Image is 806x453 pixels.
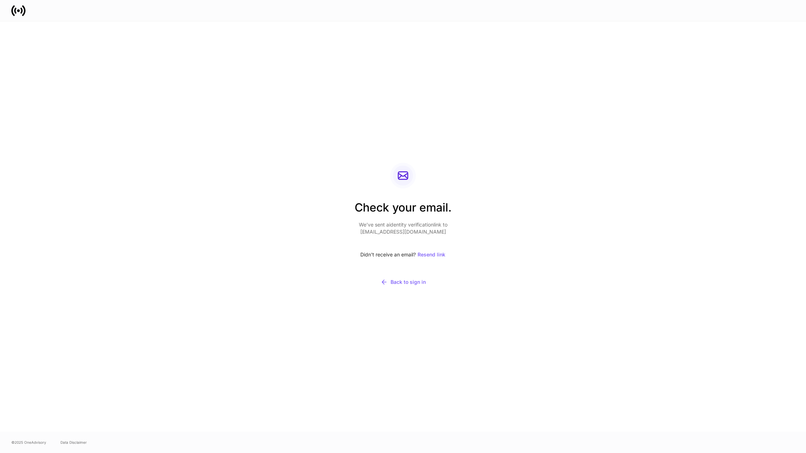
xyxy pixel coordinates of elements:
[355,221,452,235] p: We’ve sent a identity verification link to [EMAIL_ADDRESS][DOMAIN_NAME]
[417,247,446,262] button: Resend link
[355,247,452,262] div: Didn’t receive an email?
[418,252,445,257] div: Resend link
[355,200,452,221] h2: Check your email.
[355,274,452,290] button: Back to sign in
[381,278,426,286] div: Back to sign in
[60,439,87,445] a: Data Disclaimer
[11,439,46,445] span: © 2025 OneAdvisory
